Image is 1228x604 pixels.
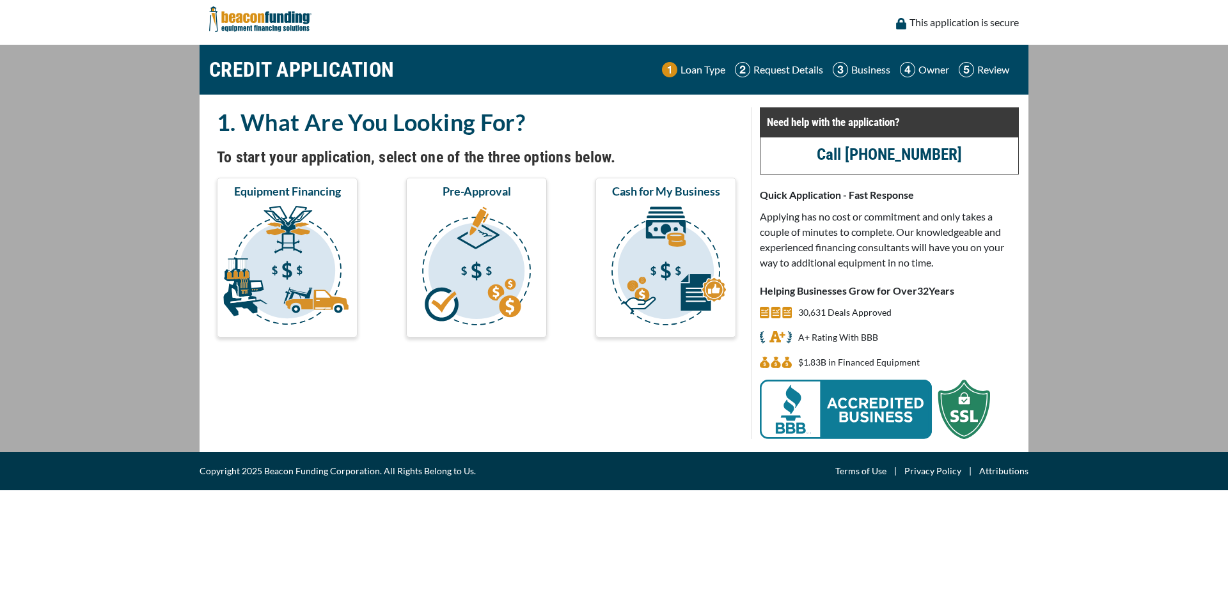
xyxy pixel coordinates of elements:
p: Business [851,62,890,77]
p: $1,828,478,896 in Financed Equipment [798,355,920,370]
img: Step 2 [735,62,750,77]
p: Quick Application - Fast Response [760,187,1019,203]
p: This application is secure [909,15,1019,30]
span: Equipment Financing [234,183,341,199]
img: Cash for My Business [598,204,734,332]
span: Pre-Approval [443,183,511,199]
img: Equipment Financing [219,204,355,332]
p: Need help with the application? [767,114,1012,130]
img: lock icon to convery security [896,18,906,29]
span: Copyright 2025 Beacon Funding Corporation. All Rights Belong to Us. [200,463,476,479]
button: Equipment Financing [217,178,358,337]
span: | [961,463,979,479]
img: Step 3 [833,62,848,77]
h2: 1. What Are You Looking For? [217,107,736,137]
img: Step 5 [959,62,974,77]
a: Call [PHONE_NUMBER] [817,145,962,164]
p: Loan Type [681,62,725,77]
h4: To start your application, select one of the three options below. [217,146,736,168]
img: BBB Acredited Business and SSL Protection [760,380,990,439]
p: 30,631 Deals Approved [798,305,892,320]
span: | [886,463,904,479]
a: Terms of Use [835,463,886,479]
h1: CREDIT APPLICATION [209,51,395,88]
a: Privacy Policy [904,463,961,479]
img: Step 1 [662,62,677,77]
span: 32 [917,284,929,297]
p: A+ Rating With BBB [798,330,878,345]
img: Step 4 [900,62,915,77]
button: Pre-Approval [406,178,547,337]
button: Cash for My Business [595,178,736,337]
span: Cash for My Business [612,183,720,199]
p: Review [977,62,1009,77]
p: Request Details [753,62,823,77]
p: Helping Businesses Grow for Over Years [760,283,1019,298]
a: Attributions [979,463,1028,479]
p: Applying has no cost or commitment and only takes a couple of minutes to complete. Our knowledgea... [760,209,1019,270]
p: Owner [918,62,949,77]
img: Pre-Approval [409,204,544,332]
